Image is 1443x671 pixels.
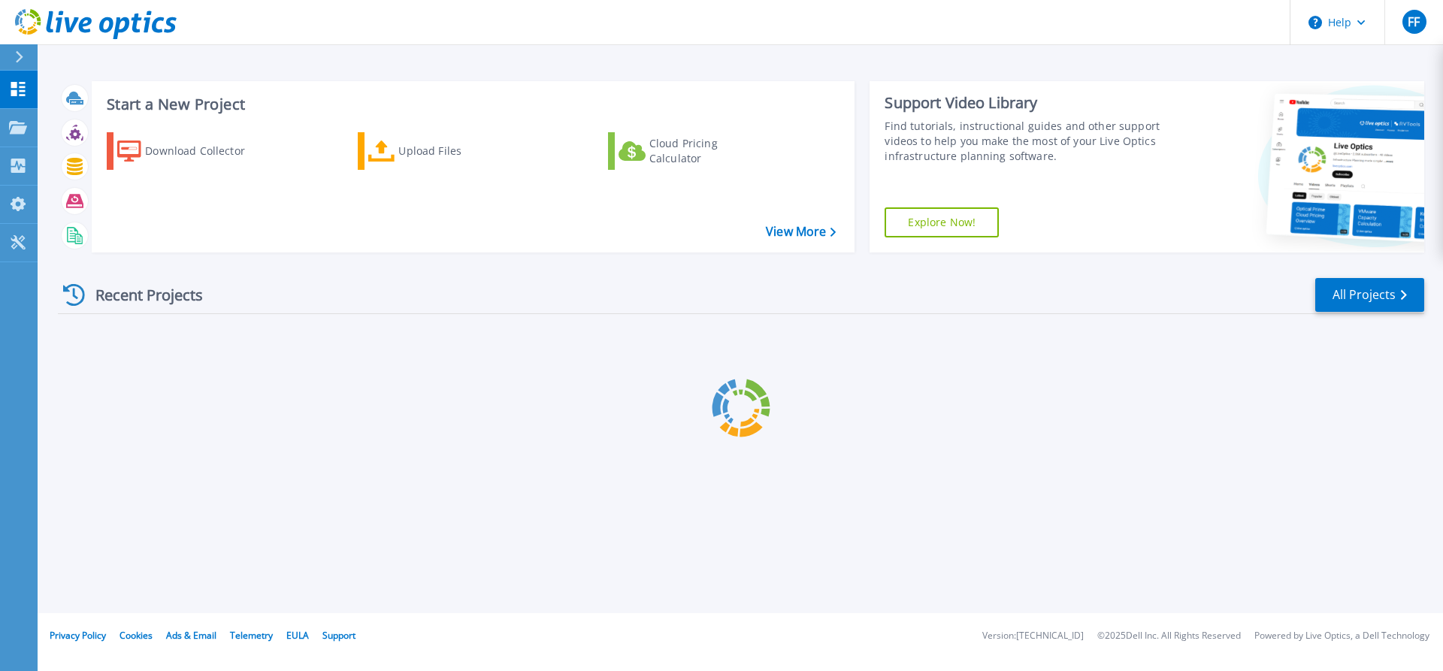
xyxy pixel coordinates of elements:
[649,136,770,166] div: Cloud Pricing Calculator
[608,132,776,170] a: Cloud Pricing Calculator
[885,119,1167,164] div: Find tutorials, instructional guides and other support videos to help you make the most of your L...
[398,136,519,166] div: Upload Files
[107,96,836,113] h3: Start a New Project
[885,207,999,237] a: Explore Now!
[58,277,223,313] div: Recent Projects
[286,629,309,642] a: EULA
[230,629,273,642] a: Telemetry
[1408,16,1420,28] span: FF
[982,631,1084,641] li: Version: [TECHNICAL_ID]
[1097,631,1241,641] li: © 2025 Dell Inc. All Rights Reserved
[107,132,274,170] a: Download Collector
[322,629,355,642] a: Support
[1254,631,1429,641] li: Powered by Live Optics, a Dell Technology
[358,132,525,170] a: Upload Files
[1315,278,1424,312] a: All Projects
[50,629,106,642] a: Privacy Policy
[145,136,265,166] div: Download Collector
[119,629,153,642] a: Cookies
[885,93,1167,113] div: Support Video Library
[766,225,836,239] a: View More
[166,629,216,642] a: Ads & Email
